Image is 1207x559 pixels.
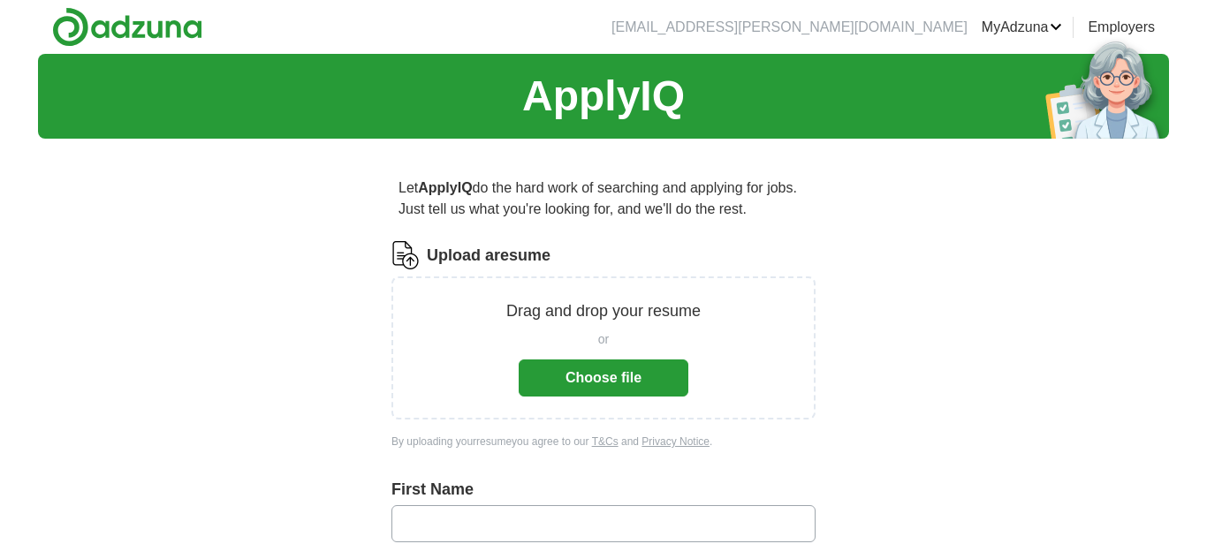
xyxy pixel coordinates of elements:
[598,330,609,349] span: or
[418,180,472,195] strong: ApplyIQ
[982,17,1063,38] a: MyAdzuna
[592,435,619,448] a: T&Cs
[427,244,550,268] label: Upload a resume
[611,17,968,38] li: [EMAIL_ADDRESS][PERSON_NAME][DOMAIN_NAME]
[506,299,701,323] p: Drag and drop your resume
[1088,17,1155,38] a: Employers
[519,359,688,397] button: Choose file
[391,170,816,227] p: Let do the hard work of searching and applying for jobs. Just tell us what you're looking for, an...
[522,64,685,128] h1: ApplyIQ
[391,241,420,269] img: CV Icon
[52,7,202,47] img: Adzuna logo
[641,435,710,448] a: Privacy Notice
[391,434,816,449] div: By uploading your resume you agree to our and .
[391,478,816,502] label: First Name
